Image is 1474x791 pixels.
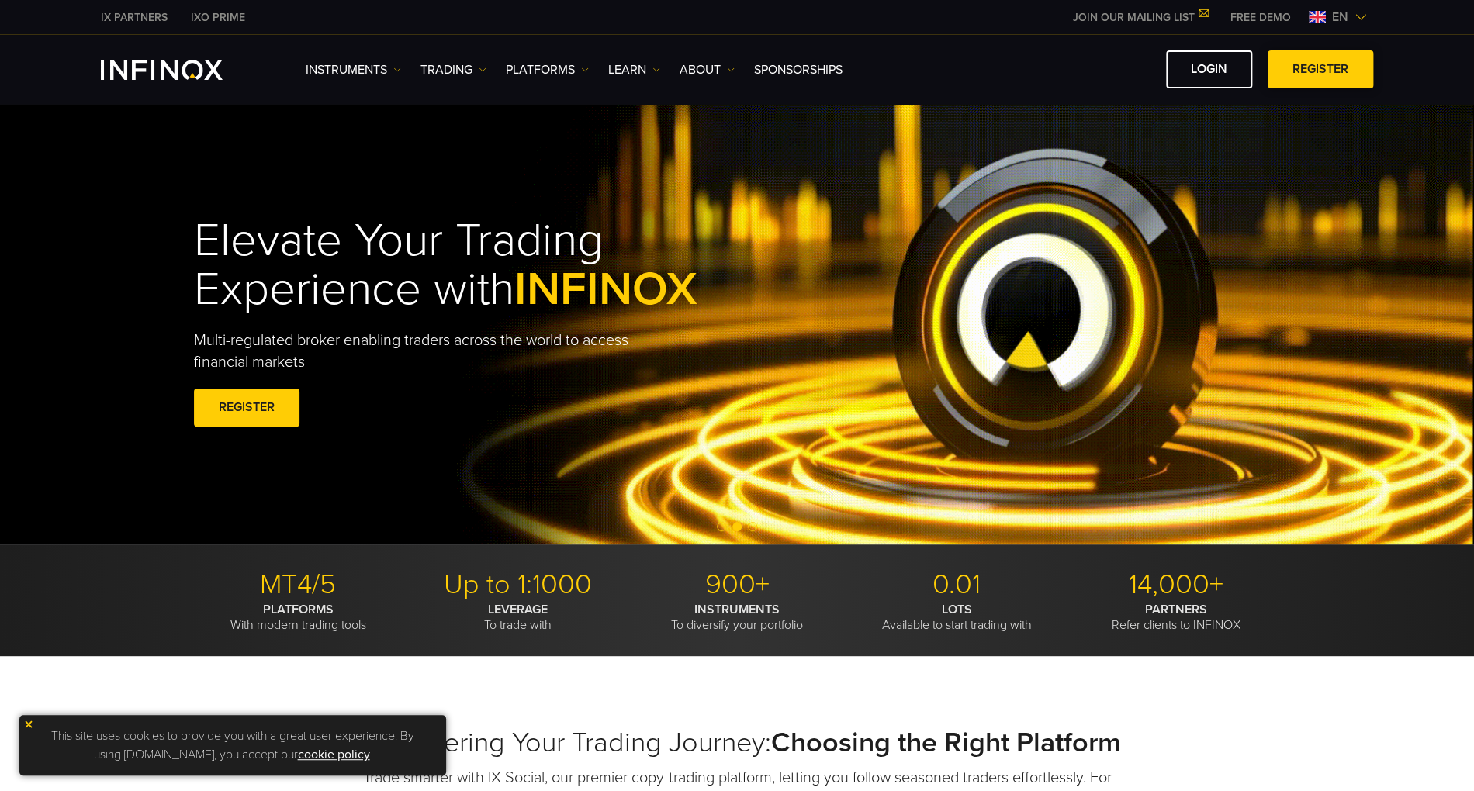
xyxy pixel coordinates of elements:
p: MT4/5 [194,568,402,602]
p: 0.01 [853,568,1061,602]
p: With modern trading tools [194,602,402,633]
a: JOIN OUR MAILING LIST [1061,11,1219,24]
p: 900+ [633,568,841,602]
a: REGISTER [1268,50,1373,88]
a: INFINOX MENU [1219,9,1303,26]
strong: LOTS [942,602,972,617]
p: Refer clients to INFINOX [1072,602,1280,633]
a: cookie policy [298,747,370,762]
a: INFINOX [89,9,179,26]
p: Up to 1:1000 [413,568,621,602]
strong: PARTNERS [1145,602,1207,617]
p: Multi-regulated broker enabling traders across the world to access financial markets [194,330,655,373]
a: INFINOX Logo [101,60,259,80]
span: en [1326,8,1355,26]
a: REGISTER [194,389,299,427]
strong: LEVERAGE [488,602,548,617]
span: Go to slide 3 [748,522,757,531]
a: Learn [608,60,660,79]
span: Go to slide 2 [732,522,742,531]
strong: INSTRUMENTS [694,602,780,617]
p: To diversify your portfolio [633,602,841,633]
h2: Empowering Your Trading Journey: [194,726,1280,760]
a: LOGIN [1166,50,1252,88]
a: INFINOX [179,9,257,26]
p: Available to start trading with [853,602,1061,633]
img: yellow close icon [23,719,34,730]
strong: PLATFORMS [263,602,334,617]
span: Go to slide 1 [717,522,726,531]
a: PLATFORMS [506,60,589,79]
a: SPONSORSHIPS [754,60,843,79]
p: To trade with [413,602,621,633]
h1: Elevate Your Trading Experience with [194,216,770,314]
strong: Choosing the Right Platform [771,726,1121,759]
p: This site uses cookies to provide you with a great user experience. By using [DOMAIN_NAME], you a... [27,723,438,768]
a: TRADING [420,60,486,79]
a: ABOUT [680,60,735,79]
span: INFINOX [514,261,697,317]
a: Instruments [306,60,401,79]
p: 14,000+ [1072,568,1280,602]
